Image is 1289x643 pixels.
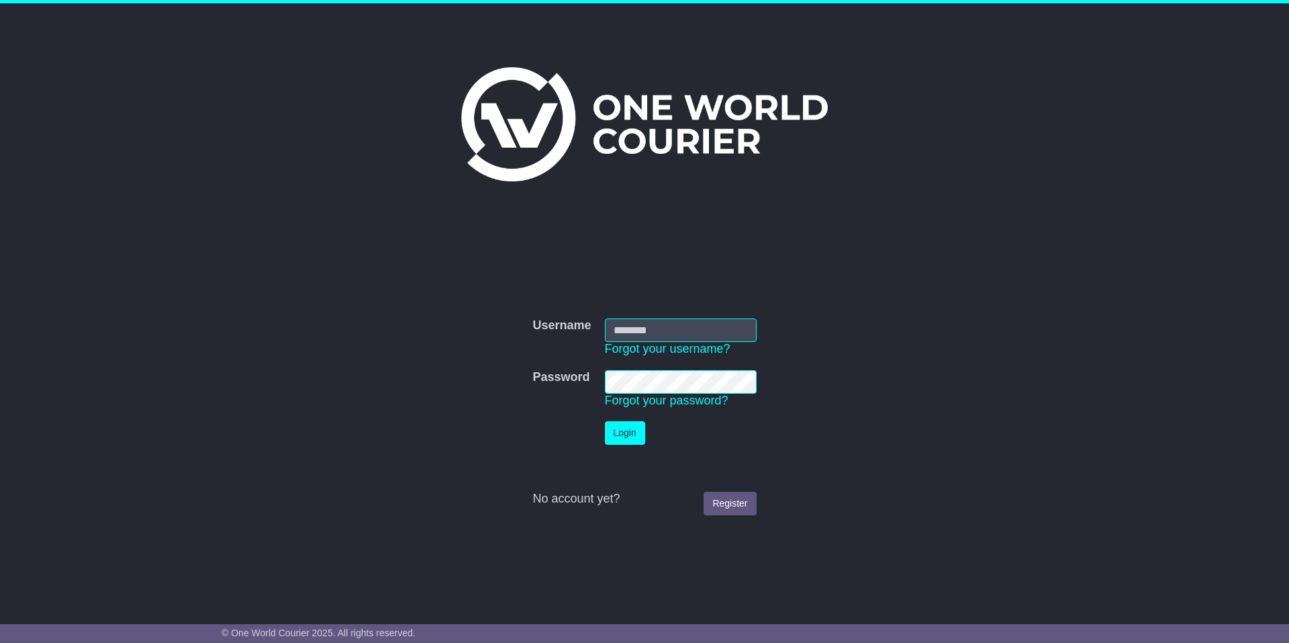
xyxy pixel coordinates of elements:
span: © One World Courier 2025. All rights reserved. [222,628,416,638]
img: One World [461,67,828,181]
a: Forgot your username? [605,342,730,355]
div: No account yet? [532,492,756,507]
label: Username [532,318,591,333]
label: Password [532,370,589,385]
button: Login [605,421,645,445]
a: Register [704,492,756,515]
a: Forgot your password? [605,394,728,407]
